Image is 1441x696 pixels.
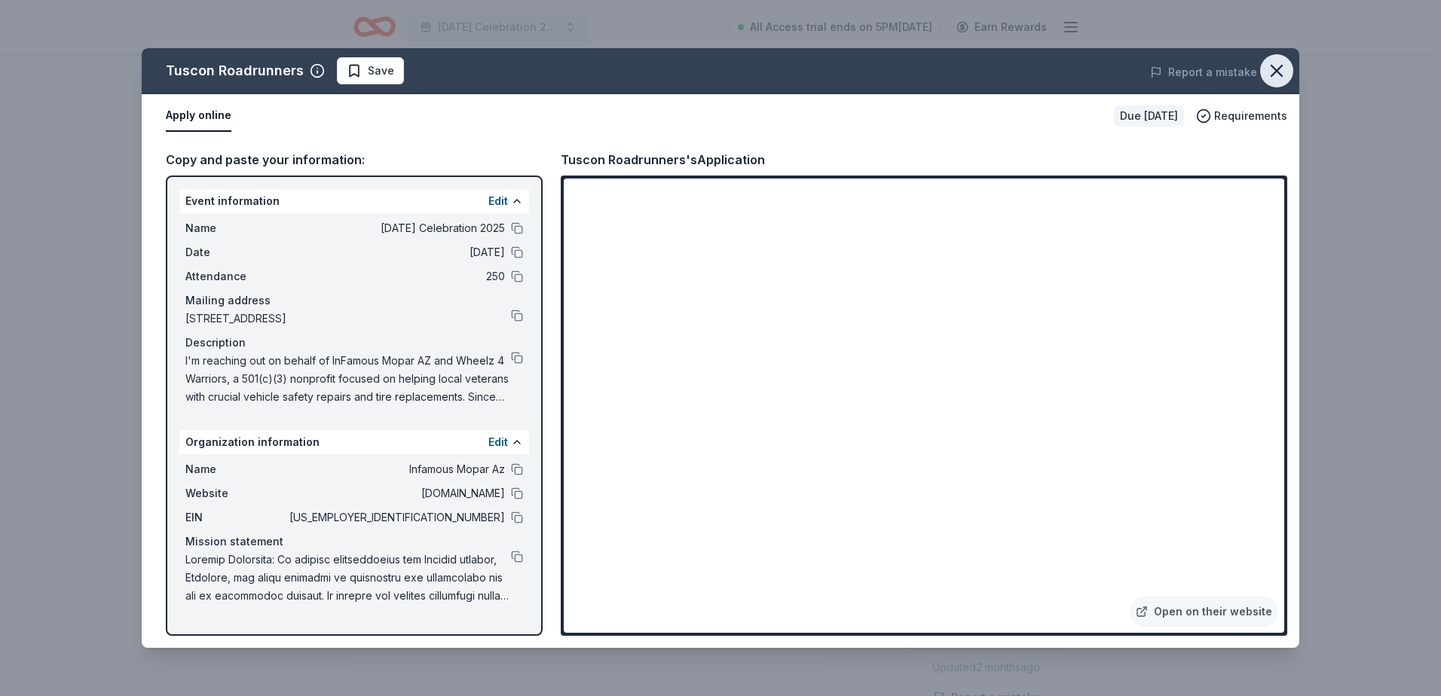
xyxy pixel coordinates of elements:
span: Attendance [185,267,286,285]
div: Mailing address [185,292,523,310]
div: Event information [179,189,529,213]
span: Name [185,460,286,478]
span: [DATE] Celebration 2025 [286,219,505,237]
span: [US_EMPLOYER_IDENTIFICATION_NUMBER] [286,508,505,527]
span: Save [368,62,394,80]
span: [STREET_ADDRESS] [185,310,511,328]
span: Loremip Dolorsita: Co adipisc elitseddoeius tem Incidid utlabor, Etdolore, mag aliqu enimadmi ve ... [185,551,511,605]
button: Edit [488,433,508,451]
button: Save [337,57,404,84]
div: Tuscon Roadrunners's Application [561,150,765,169]
div: Copy and paste your information: [166,150,543,169]
span: EIN [185,508,286,527]
a: Open on their website [1130,597,1278,627]
div: Organization information [179,430,529,454]
span: 250 [286,267,505,285]
span: Name [185,219,286,237]
span: Date [185,243,286,261]
span: [DATE] [286,243,505,261]
div: Mission statement [185,533,523,551]
div: Description [185,334,523,352]
div: Due [DATE] [1114,105,1184,127]
button: Edit [488,192,508,210]
span: Infamous Mopar Az [286,460,505,478]
button: Report a mistake [1150,63,1257,81]
button: Apply online [166,100,231,132]
span: I'm reaching out on behalf of InFamous Mopar AZ and Wheelz 4 Warriors, a 501(c)(3) nonprofit focu... [185,352,511,406]
div: Tuscon Roadrunners [166,59,304,83]
span: Website [185,484,286,502]
span: Requirements [1214,107,1287,125]
button: Requirements [1196,107,1287,125]
span: [DOMAIN_NAME] [286,484,505,502]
